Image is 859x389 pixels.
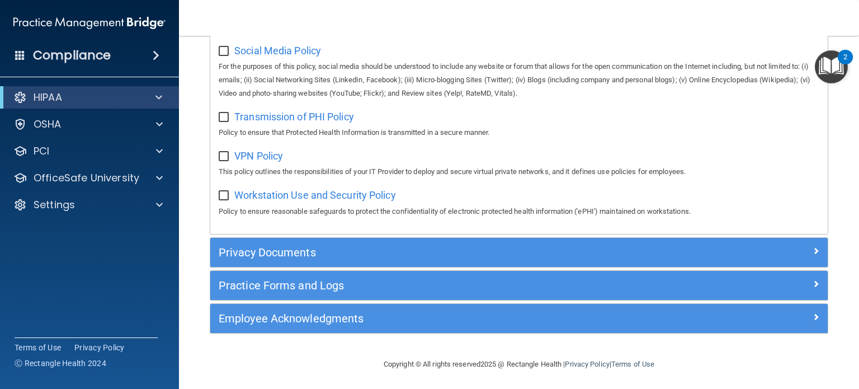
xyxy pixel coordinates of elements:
[315,346,723,382] div: Copyright © All rights reserved 2025 @ Rectangle Health | |
[15,358,106,369] span: Ⓒ Rectangle Health 2024
[13,91,162,104] a: HIPAA
[219,312,665,325] h5: Employee Acknowledgments
[234,189,396,201] span: Workstation Use and Security Policy
[234,111,354,123] span: Transmission of PHI Policy
[13,12,166,34] img: PMB logo
[13,171,163,185] a: OfficeSafe University
[13,118,163,131] a: OSHA
[611,360,654,368] a: Terms of Use
[219,279,665,292] h5: Practice Forms and Logs
[843,57,847,72] div: 2
[815,50,848,83] button: Open Resource Center, 2 new notifications
[74,342,125,353] a: Privacy Policy
[219,246,665,259] h5: Privacy Documents
[219,310,819,327] a: Employee Acknowledgments
[34,171,139,185] p: OfficeSafe University
[34,91,62,104] p: HIPAA
[13,198,163,212] a: Settings
[219,205,819,218] p: Policy to ensure reasonable safeguards to protect the confidentiality of electronic protected hea...
[13,144,163,158] a: PCI
[219,165,819,179] p: This policy outlines the responsibilities of your IT Provider to deploy and secure virtual privat...
[234,150,283,162] span: VPN Policy
[219,60,819,100] p: For the purposes of this policy, social media should be understood to include any website or foru...
[219,126,819,139] p: Policy to ensure that Protected Health Information is transmitted in a secure manner.
[34,198,75,212] p: Settings
[219,276,819,294] a: Practice Forms and Logs
[234,45,321,57] span: Social Media Policy
[34,118,62,131] p: OSHA
[565,360,609,368] a: Privacy Policy
[33,48,111,63] h4: Compliance
[15,342,61,353] a: Terms of Use
[34,144,49,158] p: PCI
[219,243,819,261] a: Privacy Documents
